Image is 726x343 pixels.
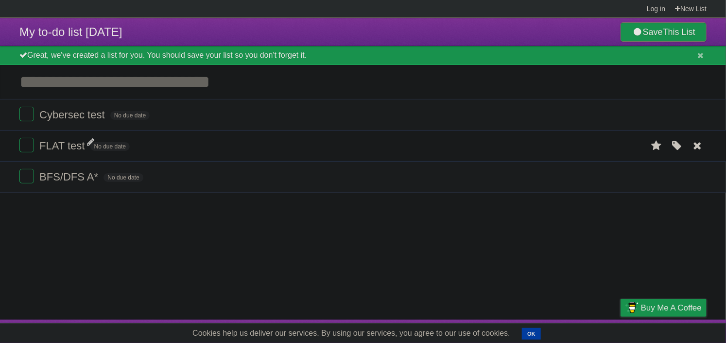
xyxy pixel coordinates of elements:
[621,299,707,317] a: Buy me a coffee
[19,138,34,152] label: Done
[663,27,695,37] b: This List
[575,322,596,341] a: Terms
[641,299,702,316] span: Buy me a coffee
[110,111,150,120] span: No due date
[19,107,34,121] label: Done
[491,322,512,341] a: About
[647,138,666,154] label: Star task
[39,171,101,183] span: BFS/DFS A*
[90,142,130,151] span: No due date
[19,25,122,38] span: My to-do list [DATE]
[645,322,707,341] a: Suggest a feature
[625,299,639,316] img: Buy me a coffee
[522,328,541,340] button: OK
[19,169,34,183] label: Done
[608,322,633,341] a: Privacy
[183,324,520,343] span: Cookies help us deliver our services. By using our services, you agree to our use of cookies.
[104,173,143,182] span: No due date
[39,140,87,152] span: FLAT test
[39,109,107,121] span: Cybersec test
[621,22,707,42] a: SaveThis List
[523,322,563,341] a: Developers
